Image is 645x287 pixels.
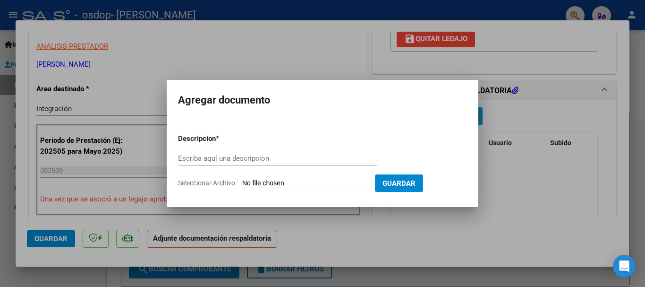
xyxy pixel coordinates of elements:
h2: Agregar documento [178,91,467,109]
span: Seleccionar Archivo [178,179,235,187]
p: Descripcion [178,133,265,144]
div: Open Intercom Messenger [613,255,636,278]
span: Guardar [382,179,416,188]
button: Guardar [375,174,423,192]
